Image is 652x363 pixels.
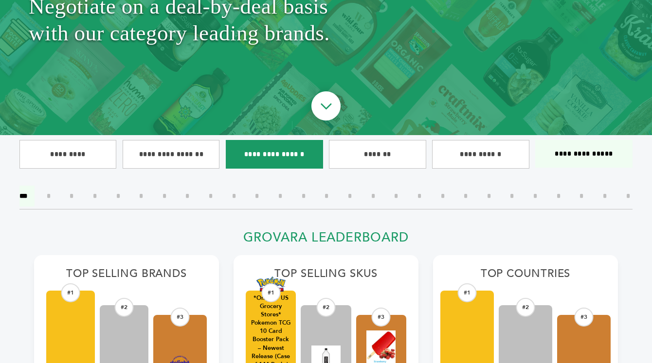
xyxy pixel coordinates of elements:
div: #2 [316,298,335,317]
div: #1 [261,283,280,302]
div: #3 [372,308,391,327]
div: #2 [115,298,134,317]
div: #3 [575,308,594,327]
img: ourBrandsHeroArrow.png [300,82,352,133]
img: *Only for US Grocery Stores* Pokemon TCG 10 Card Booster Pack – Newest Release (Case of 144 Packs... [256,277,286,292]
div: #1 [61,283,80,302]
h2: Top Selling Brands [46,267,207,286]
h2: Top Selling SKUs [246,267,406,286]
div: #1 [458,283,477,302]
h2: Top Countries [445,267,606,286]
div: #3 [171,308,190,327]
div: #2 [516,298,535,317]
h2: Grovara Leaderboard [34,230,618,251]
